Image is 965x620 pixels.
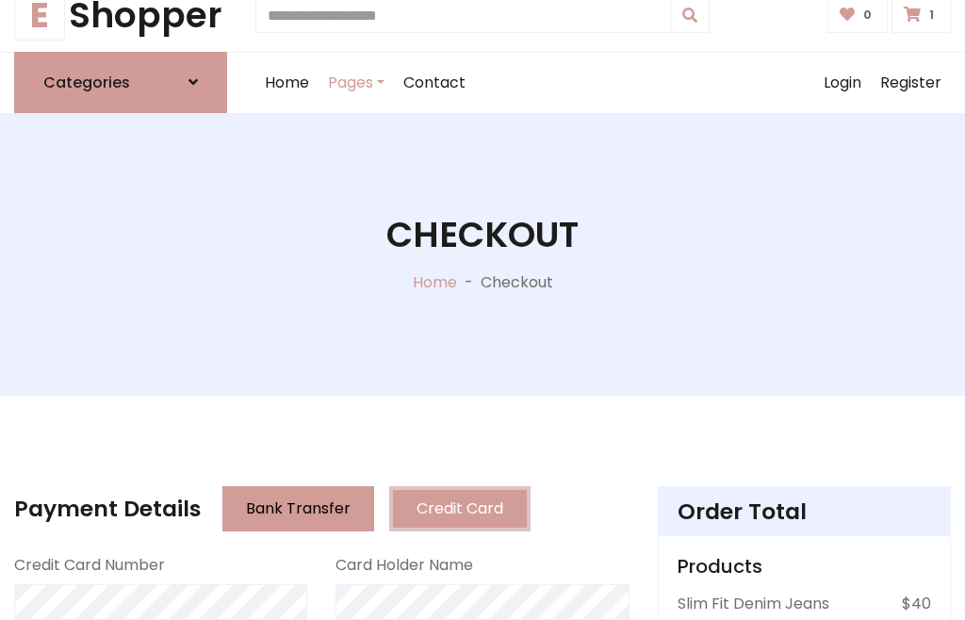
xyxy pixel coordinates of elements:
[335,554,473,577] label: Card Holder Name
[386,214,579,256] h1: Checkout
[814,53,871,113] a: Login
[319,53,394,113] a: Pages
[678,498,931,525] h4: Order Total
[678,593,829,615] p: Slim Fit Denim Jeans
[678,555,931,578] h5: Products
[457,271,481,294] p: -
[902,593,931,615] p: $40
[871,53,951,113] a: Register
[924,7,939,24] span: 1
[394,53,475,113] a: Contact
[413,271,457,293] a: Home
[389,486,531,531] button: Credit Card
[222,486,374,531] button: Bank Transfer
[14,496,201,522] h4: Payment Details
[14,52,227,113] a: Categories
[255,53,319,113] a: Home
[14,554,165,577] label: Credit Card Number
[43,73,130,91] h6: Categories
[859,7,876,24] span: 0
[481,271,553,294] p: Checkout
